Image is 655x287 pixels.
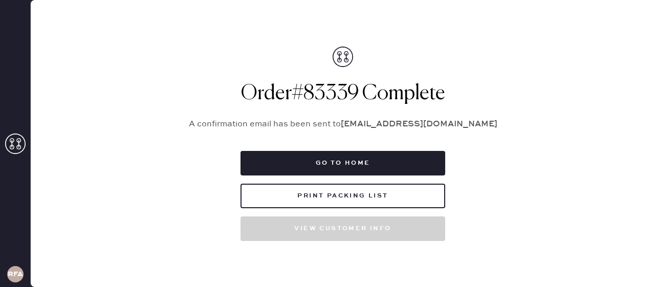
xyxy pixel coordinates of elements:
[341,119,497,129] strong: [EMAIL_ADDRESS][DOMAIN_NAME]
[606,241,650,285] iframe: Front Chat
[8,271,23,278] h3: RFA
[177,118,509,130] p: A confirmation email has been sent to
[241,151,445,175] button: Go to home
[241,184,445,208] button: Print Packing List
[241,216,445,241] button: View customer info
[177,81,509,106] h1: Order # 83339 Complete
